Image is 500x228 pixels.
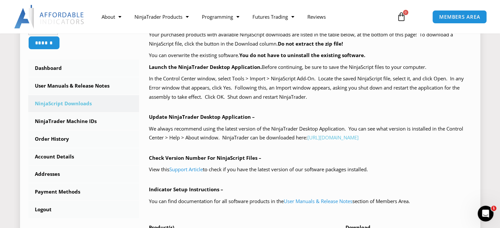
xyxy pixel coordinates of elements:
[387,7,416,26] a: 0
[149,155,261,161] b: Check Version Number For NinjaScript Files –
[28,95,139,112] a: NinjaScript Downloads
[403,10,408,15] span: 0
[169,166,203,173] a: Support Article
[95,9,390,24] nav: Menu
[432,10,487,24] a: MEMBERS AREA
[149,63,472,72] p: Before continuing, be sure to save the NinjaScript files to your computer.
[246,9,301,24] a: Futures Trading
[149,51,472,60] p: You can overwrite the existing software.
[28,166,139,183] a: Addresses
[28,148,139,165] a: Account Details
[478,206,493,221] iframe: Intercom live chat
[195,9,246,24] a: Programming
[284,198,352,204] a: User Manuals & Release Notes
[128,9,195,24] a: NinjaTrader Products
[28,60,139,77] a: Dashboard
[149,124,472,143] p: We always recommend using the latest version of the NinjaTrader Desktop Application. You can see ...
[239,52,365,58] b: You do not have to uninstall the existing software.
[307,134,359,141] a: [URL][DOMAIN_NAME]
[28,60,139,218] nav: Account pages
[149,186,223,193] b: Indicator Setup Instructions –
[28,201,139,218] a: Logout
[28,131,139,148] a: Order History
[149,165,472,174] p: View this to check if you have the latest version of our software packages installed.
[149,64,262,70] b: Launch the NinjaTrader Desktop Application.
[149,30,472,49] p: Your purchased products with available NinjaScript downloads are listed in the table below, at th...
[28,183,139,200] a: Payment Methods
[149,114,255,120] b: Update NinjaTrader Desktop Application –
[95,9,128,24] a: About
[14,5,85,29] img: LogoAI | Affordable Indicators – NinjaTrader
[149,74,472,102] p: In the Control Center window, select Tools > Import > NinjaScript Add-On. Locate the saved NinjaS...
[278,40,343,47] b: Do not extract the zip file!
[491,206,496,211] span: 1
[28,113,139,130] a: NinjaTrader Machine IDs
[28,77,139,94] a: User Manuals & Release Notes
[149,197,472,206] p: You can find documentation for all software products in the section of Members Area.
[439,14,480,19] span: MEMBERS AREA
[301,9,332,24] a: Reviews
